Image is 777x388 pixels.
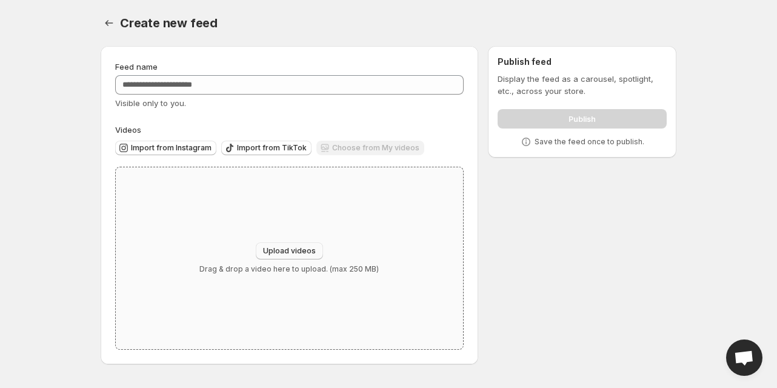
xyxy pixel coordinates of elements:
span: Visible only to you. [115,98,186,108]
span: Create new feed [120,16,218,30]
p: Drag & drop a video here to upload. (max 250 MB) [199,264,379,274]
span: Videos [115,125,141,135]
span: Import from TikTok [237,143,307,153]
span: Upload videos [263,246,316,256]
span: Import from Instagram [131,143,212,153]
p: Display the feed as a carousel, spotlight, etc., across your store. [498,73,667,97]
button: Settings [101,15,118,32]
p: Save the feed once to publish. [535,137,644,147]
button: Upload videos [256,242,323,259]
span: Feed name [115,62,158,72]
button: Import from TikTok [221,141,312,155]
a: Open chat [726,339,762,376]
button: Import from Instagram [115,141,216,155]
h2: Publish feed [498,56,667,68]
